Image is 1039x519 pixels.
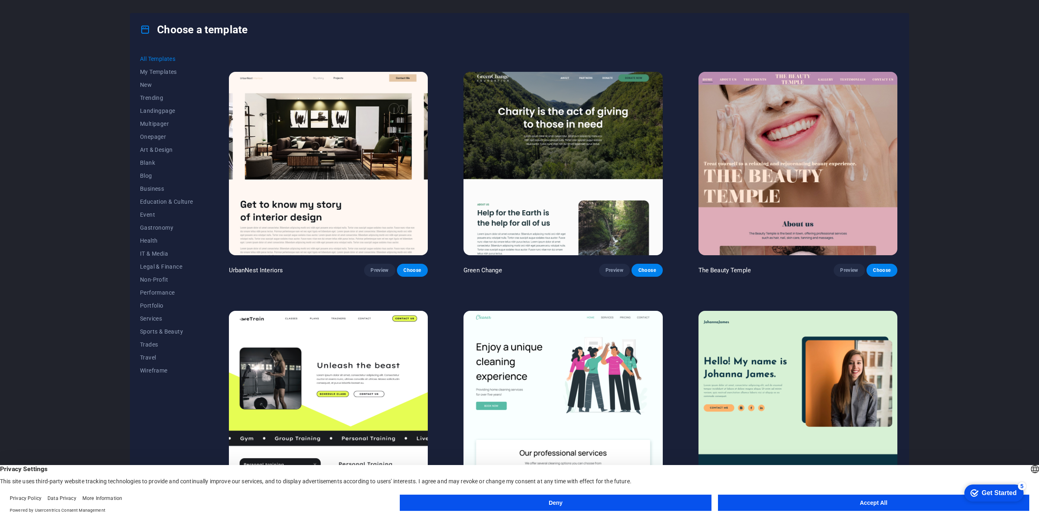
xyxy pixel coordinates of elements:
button: Non-Profit [140,273,193,286]
span: Non-Profit [140,276,193,283]
span: IT & Media [140,250,193,257]
button: Travel [140,351,193,364]
span: Services [140,315,193,322]
span: Choose [873,267,891,273]
span: New [140,82,193,88]
button: New [140,78,193,91]
button: All Templates [140,52,193,65]
button: Education & Culture [140,195,193,208]
img: The Beauty Temple [698,72,897,255]
img: Johanna James [698,311,897,494]
span: Gastronomy [140,224,193,231]
img: UrbanNest Interiors [229,72,428,255]
button: Choose [867,264,897,277]
button: Gastronomy [140,221,193,234]
p: UrbanNest Interiors [229,266,283,274]
span: Trending [140,95,193,101]
button: Event [140,208,193,221]
span: Choose [403,267,421,273]
span: Art & Design [140,146,193,153]
span: Event [140,211,193,218]
button: Landingpage [140,104,193,117]
img: WeTrain [229,311,428,494]
span: Choose [638,267,656,273]
button: Choose [632,264,662,277]
button: Multipager [140,117,193,130]
span: Legal & Finance [140,263,193,270]
span: Business [140,185,193,192]
span: Preview [371,267,388,273]
img: Green Change [463,72,662,255]
span: Onepager [140,134,193,140]
button: Preview [364,264,395,277]
span: Landingpage [140,108,193,114]
p: The Beauty Temple [698,266,751,274]
span: Travel [140,354,193,361]
button: Legal & Finance [140,260,193,273]
span: Wireframe [140,367,193,374]
span: Performance [140,289,193,296]
span: Sports & Beauty [140,328,193,335]
span: Portfolio [140,302,193,309]
span: Multipager [140,121,193,127]
button: Wireframe [140,364,193,377]
button: My Templates [140,65,193,78]
span: Preview [606,267,623,273]
button: IT & Media [140,247,193,260]
button: Preview [834,264,864,277]
div: Get Started [24,9,59,16]
span: My Templates [140,69,193,75]
button: Onepager [140,130,193,143]
span: Education & Culture [140,198,193,205]
span: Blog [140,172,193,179]
button: Art & Design [140,143,193,156]
div: Get Started 5 items remaining, 0% complete [6,4,66,21]
span: Trades [140,341,193,348]
button: Preview [599,264,630,277]
p: Green Change [463,266,502,274]
span: Blank [140,159,193,166]
img: Cleaner [463,311,662,494]
span: Health [140,237,193,244]
button: Services [140,312,193,325]
button: Trending [140,91,193,104]
button: Blog [140,169,193,182]
button: Performance [140,286,193,299]
button: Sports & Beauty [140,325,193,338]
span: Preview [840,267,858,273]
h4: Choose a template [140,23,248,36]
button: Business [140,182,193,195]
div: 5 [60,2,68,10]
button: Choose [397,264,428,277]
button: Health [140,234,193,247]
button: Portfolio [140,299,193,312]
button: Trades [140,338,193,351]
span: All Templates [140,56,193,62]
button: Blank [140,156,193,169]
